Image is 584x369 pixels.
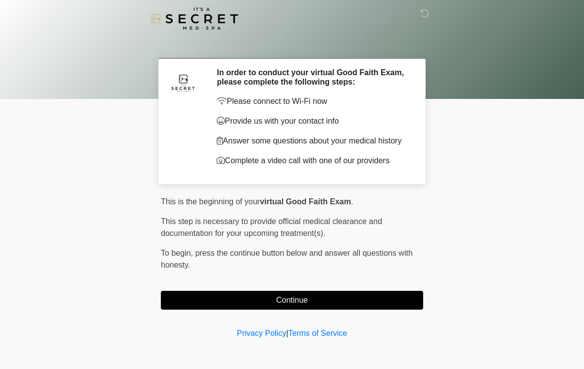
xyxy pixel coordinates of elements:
[161,249,413,269] span: press the continue button below and answer all questions with honesty.
[351,197,353,206] span: .
[217,95,408,107] p: Please connect to Wi-Fi now
[260,197,351,206] strong: virtual Good Faith Exam
[161,291,423,310] button: Continue
[217,115,408,127] p: Provide us with your contact info
[151,7,238,30] img: It's A Secret Med Spa Logo
[161,197,260,206] span: This is the beginning of your
[168,68,198,97] img: Agent Avatar
[217,135,408,147] p: Answer some questions about your medical history
[217,68,408,87] h2: In order to conduct your virtual Good Faith Exam, please complete the following steps:
[161,249,195,257] span: To begin,
[161,217,382,237] span: This step is necessary to provide official medical clearance and documentation for your upcoming ...
[288,329,347,337] a: Terms of Service
[217,155,408,167] p: Complete a video call with one of our providers
[153,36,431,54] h1: ‎ ‎
[286,329,288,337] a: |
[237,329,287,337] a: Privacy Policy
